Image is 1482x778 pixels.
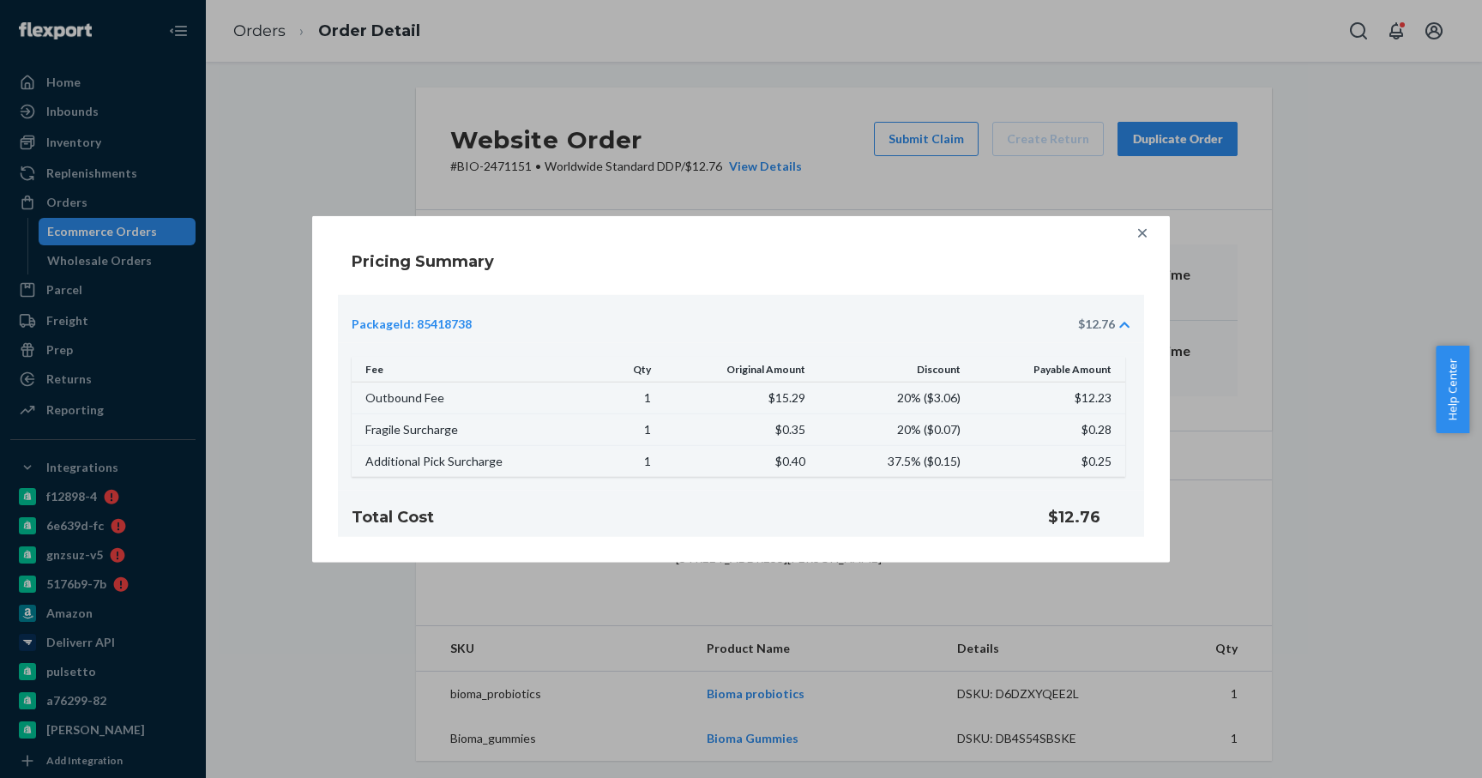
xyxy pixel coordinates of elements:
td: $0.40 [661,445,816,477]
td: $0.25 [971,445,1125,477]
td: $15.29 [661,382,816,413]
h4: $12.76 [1048,506,1130,528]
div: $12.76 [1078,315,1115,332]
th: Payable Amount [971,356,1125,382]
h4: Pricing Summary [352,250,494,272]
td: $12.23 [971,382,1125,413]
th: Fee [352,356,584,382]
td: Fragile Surcharge [352,413,584,445]
th: Original Amount [661,356,816,382]
td: Outbound Fee [352,382,584,413]
th: Discount [816,356,970,382]
td: $0.35 [661,413,816,445]
td: 37.5% ( $0.15 ) [816,445,970,477]
td: 1 [584,382,661,413]
td: 20% ( $3.06 ) [816,382,970,413]
td: 1 [584,413,661,445]
td: 20% ( $0.07 ) [816,413,970,445]
td: Additional Pick Surcharge [352,445,584,477]
th: Qty [584,356,661,382]
div: PackageId: 85418738 [352,315,472,332]
td: $0.28 [971,413,1125,445]
h4: Total Cost [352,506,1007,528]
td: 1 [584,445,661,477]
